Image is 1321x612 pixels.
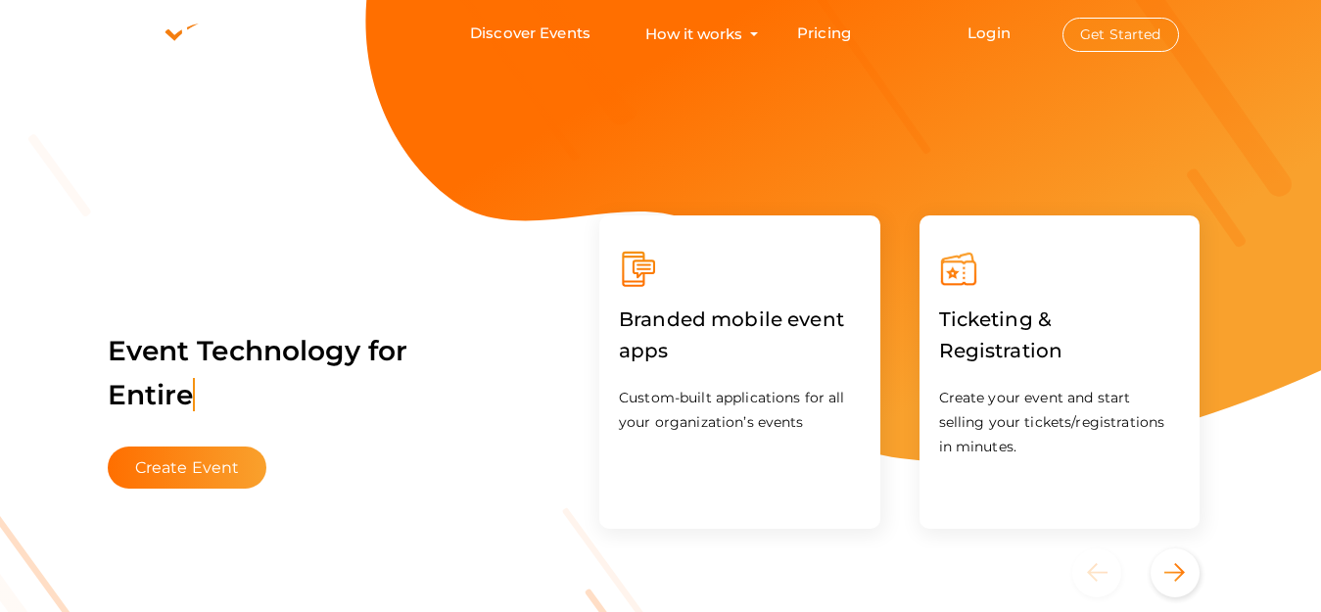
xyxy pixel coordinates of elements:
[619,289,861,381] label: Branded mobile event apps
[619,386,861,435] p: Custom-built applications for all your organization’s events
[639,16,748,52] button: How it works
[939,386,1181,459] p: Create your event and start selling your tickets/registrations in minutes.
[619,343,861,361] a: Branded mobile event apps
[1072,548,1146,597] button: Previous
[108,447,267,489] button: Create Event
[1151,548,1200,597] button: Next
[1062,18,1179,52] button: Get Started
[939,343,1181,361] a: Ticketing & Registration
[939,289,1181,381] label: Ticketing & Registration
[967,24,1011,42] a: Login
[108,305,408,442] label: Event Technology for
[470,16,590,52] a: Discover Events
[797,16,851,52] a: Pricing
[108,378,196,411] span: Entire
